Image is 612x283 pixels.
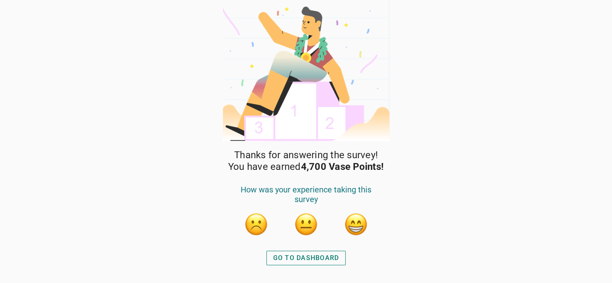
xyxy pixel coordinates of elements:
span: Thanks for answering the survey! [234,149,378,161]
div: How was your experience taking this survey [231,185,381,212]
span: You have earned [228,161,384,173]
button: GO TO DASHBOARD [266,251,346,265]
strong: 4,700 Vase Points! [301,161,384,172]
div: GO TO DASHBOARD [273,253,339,263]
